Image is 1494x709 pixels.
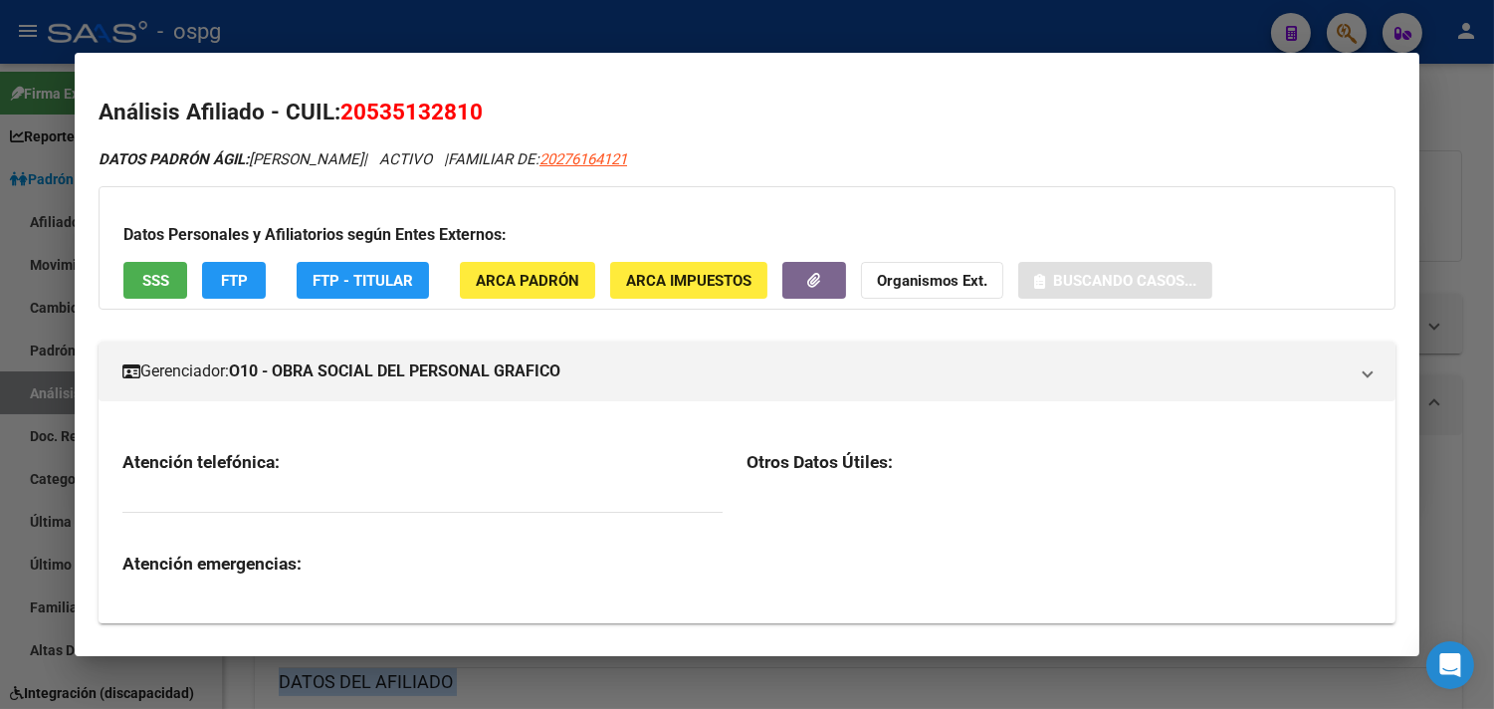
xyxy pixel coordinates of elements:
[99,401,1395,623] div: Gerenciador:O10 - OBRA SOCIAL DEL PERSONAL GRAFICO
[122,553,723,575] h3: Atención emergencias:
[229,359,560,383] strong: O10 - OBRA SOCIAL DEL PERSONAL GRAFICO
[297,262,429,299] button: FTP - Titular
[1053,272,1196,290] span: Buscando casos...
[340,99,483,124] span: 20535132810
[1018,262,1212,299] button: Buscando casos...
[610,262,767,299] button: ARCA Impuestos
[221,272,248,290] span: FTP
[202,262,266,299] button: FTP
[99,150,363,168] span: [PERSON_NAME]
[460,262,595,299] button: ARCA Padrón
[142,272,169,290] span: SSS
[877,272,987,290] strong: Organismos Ext.
[1426,641,1474,689] div: Open Intercom Messenger
[313,272,413,290] span: FTP - Titular
[626,272,751,290] span: ARCA Impuestos
[123,262,187,299] button: SSS
[99,96,1395,129] h2: Análisis Afiliado - CUIL:
[99,150,249,168] strong: DATOS PADRÓN ÁGIL:
[122,451,723,473] h3: Atención telefónica:
[99,150,627,168] i: | ACTIVO |
[861,262,1003,299] button: Organismos Ext.
[99,342,1395,401] mat-expansion-panel-header: Gerenciador:O10 - OBRA SOCIAL DEL PERSONAL GRAFICO
[448,150,627,168] span: FAMILIAR DE:
[747,451,1371,473] h3: Otros Datos Útiles:
[123,223,1371,247] h3: Datos Personales y Afiliatorios según Entes Externos:
[539,150,627,168] span: 20276164121
[122,359,1348,383] mat-panel-title: Gerenciador:
[476,272,579,290] span: ARCA Padrón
